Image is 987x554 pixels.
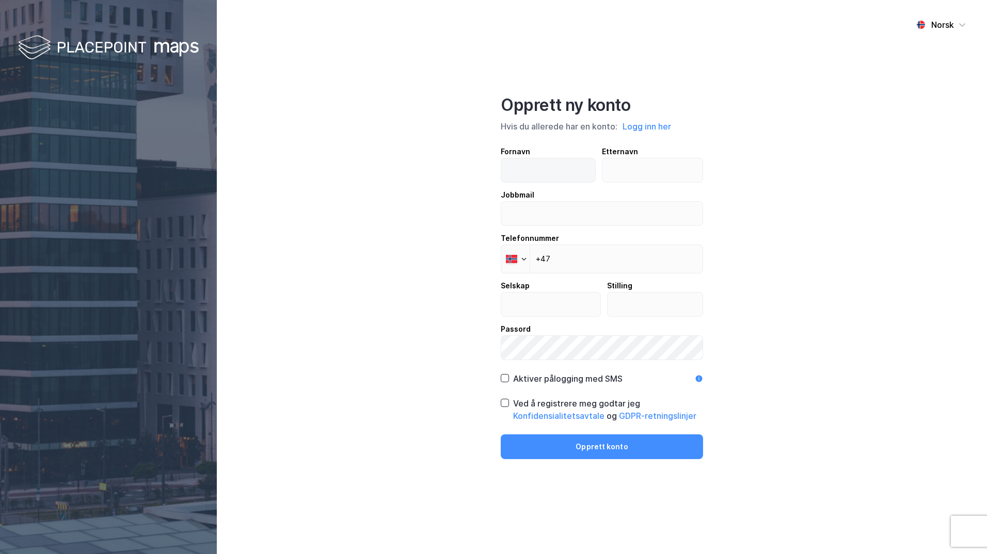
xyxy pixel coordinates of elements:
button: Logg inn her [619,120,674,133]
iframe: Chat Widget [935,504,987,554]
input: Telefonnummer [501,245,703,273]
div: Norsk [931,19,954,31]
div: Telefonnummer [501,232,703,245]
button: Opprett konto [501,434,703,459]
div: Stilling [607,280,704,292]
div: Etternavn [602,145,704,158]
div: Selskap [501,280,601,292]
div: Jobbmail [501,189,703,201]
div: Passord [501,323,703,335]
div: Opprett ny konto [501,95,703,116]
img: logo-white.f07954bde2210d2a523dddb988cd2aa7.svg [18,33,199,63]
div: Fornavn [501,145,596,158]
div: Hvis du allerede har en konto: [501,120,703,133]
div: Ved å registrere meg godtar jeg og [513,397,703,422]
div: Aktiver pålogging med SMS [513,372,623,385]
div: Norway: + 47 [501,245,530,273]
